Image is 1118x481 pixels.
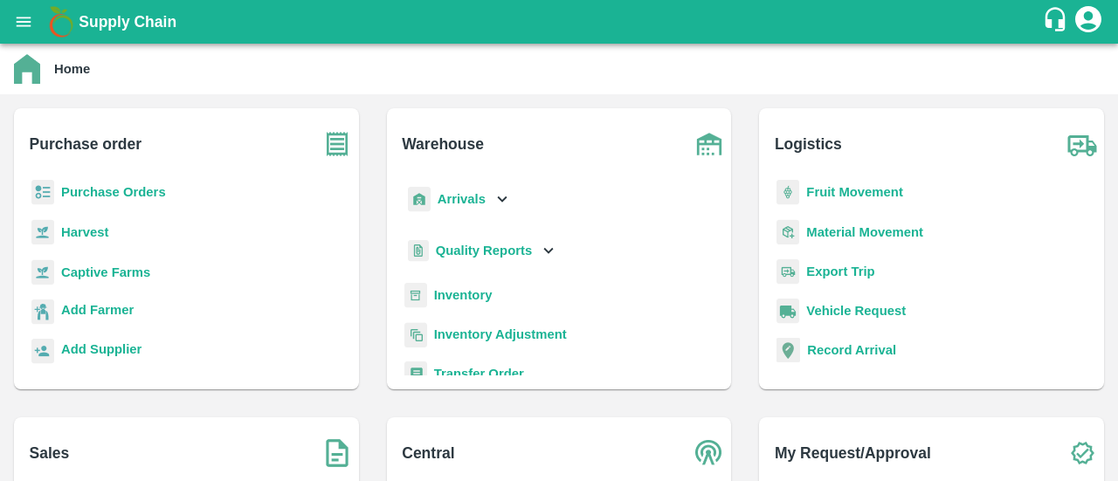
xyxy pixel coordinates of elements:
img: whArrival [408,187,431,212]
b: Add Supplier [61,342,141,356]
b: Supply Chain [79,13,176,31]
a: Material Movement [806,225,923,239]
img: harvest [31,219,54,245]
a: Inventory Adjustment [434,327,567,341]
img: recordArrival [776,338,800,362]
img: whInventory [404,283,427,308]
img: fruit [776,180,799,205]
b: Arrivals [438,192,486,206]
div: account of current user [1073,3,1104,40]
img: inventory [404,322,427,347]
b: Quality Reports [436,244,533,258]
b: Add Farmer [61,303,134,317]
div: Quality Reports [404,233,559,269]
img: harvest [31,259,54,285]
img: home [14,54,40,84]
a: Captive Farms [61,265,150,279]
b: My Request/Approval [775,441,931,465]
a: Fruit Movement [806,185,903,199]
b: Sales [30,441,70,465]
img: delivery [776,259,799,285]
a: Record Arrival [807,343,896,357]
a: Transfer Order [434,367,524,381]
b: Warehouse [402,132,484,156]
a: Supply Chain [79,10,1042,34]
img: farmer [31,299,54,325]
img: whTransfer [404,361,427,387]
a: Export Trip [806,265,874,278]
img: qualityReport [408,240,429,262]
img: warehouse [687,122,731,166]
b: Central [402,441,454,465]
button: open drawer [3,2,44,42]
a: Add Supplier [61,340,141,363]
img: vehicle [776,299,799,324]
b: Logistics [775,132,842,156]
img: logo [44,4,79,39]
a: Add Farmer [61,300,134,324]
a: Inventory [434,288,493,302]
img: central [687,431,731,475]
b: Home [54,62,90,76]
b: Purchase order [30,132,141,156]
img: material [776,219,799,245]
img: check [1060,431,1104,475]
div: Arrivals [404,180,513,219]
div: customer-support [1042,6,1073,38]
a: Vehicle Request [806,304,906,318]
img: soSales [315,431,359,475]
a: Harvest [61,225,108,239]
a: Purchase Orders [61,185,166,199]
img: truck [1060,122,1104,166]
img: reciept [31,180,54,205]
img: supplier [31,339,54,364]
img: purchase [315,122,359,166]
